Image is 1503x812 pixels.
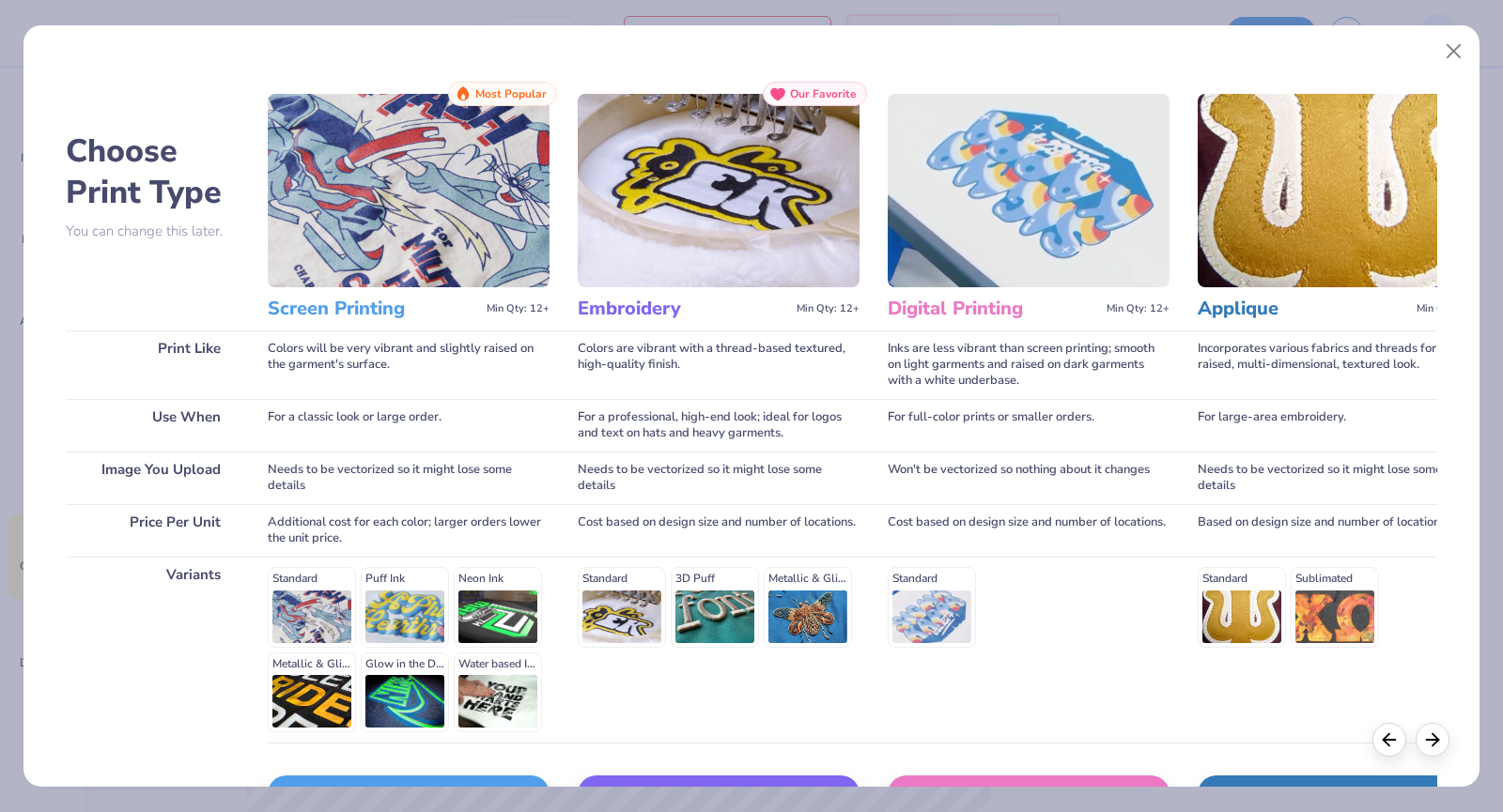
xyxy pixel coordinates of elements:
[66,399,240,452] div: Use When
[66,504,240,557] div: Price Per Unit
[66,223,240,239] p: You can change this later.
[1198,504,1480,557] div: Based on design size and number of locations.
[268,504,550,557] div: Additional cost for each color; larger orders lower the unit price.
[578,330,860,399] div: Colors are vibrant with a thread-based textured, high-quality finish.
[268,330,550,399] div: Colors will be very vibrant and slightly raised on the garment's surface.
[268,94,550,287] img: Screen Printing
[66,452,240,504] div: Image You Upload
[1436,34,1472,69] button: Close
[66,330,240,399] div: Print Like
[268,452,550,504] div: Needs to be vectorized so it might lose some details
[268,297,479,321] h3: Screen Printing
[66,557,240,743] div: Variants
[1417,302,1480,315] span: Min Qty: 12+
[578,452,860,504] div: Needs to be vectorized so it might lose some details
[888,452,1170,504] div: Won't be vectorized so nothing about it changes
[790,87,857,100] span: Our Favorite
[475,87,547,100] span: Most Popular
[578,504,860,557] div: Cost based on design size and number of locations.
[888,94,1170,287] img: Digital Printing
[1198,452,1480,504] div: Needs to be vectorized so it might lose some details
[578,297,789,321] h3: Embroidery
[1198,94,1480,287] img: Applique
[797,302,860,315] span: Min Qty: 12+
[888,297,1099,321] h3: Digital Printing
[578,94,860,287] img: Embroidery
[1107,302,1170,315] span: Min Qty: 12+
[578,399,860,452] div: For a professional, high-end look; ideal for logos and text on hats and heavy garments.
[1198,330,1480,399] div: Incorporates various fabrics and threads for a raised, multi-dimensional, textured look.
[1198,297,1409,321] h3: Applique
[888,504,1170,557] div: Cost based on design size and number of locations.
[487,302,550,315] span: Min Qty: 12+
[66,130,240,213] h2: Choose Print Type
[268,399,550,452] div: For a classic look or large order.
[1198,399,1480,452] div: For large-area embroidery.
[888,330,1170,399] div: Inks are less vibrant than screen printing; smooth on light garments and raised on dark garments ...
[888,399,1170,452] div: For full-color prints or smaller orders.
